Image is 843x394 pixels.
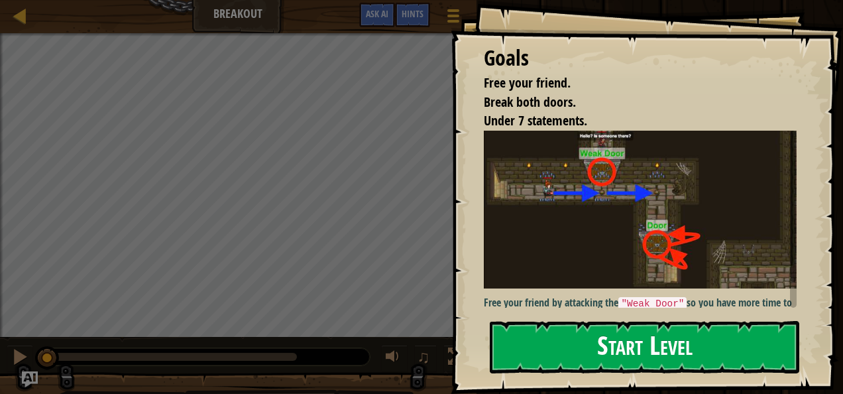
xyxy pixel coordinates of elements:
div: Goals [484,43,797,74]
span: Hints [402,7,423,20]
button: Ask AI [359,3,395,27]
span: Free your friend. [484,74,571,92]
li: Under 7 statements. [467,111,793,131]
span: Ask AI [366,7,388,20]
button: Toggle fullscreen [443,345,470,372]
button: Ctrl + P: Pause [7,345,33,372]
button: Start Level [490,321,799,373]
button: Adjust volume [381,345,408,372]
span: Under 7 statements. [484,111,587,129]
p: Free your friend by attacking the so you have more time to break the stronger with a . [484,295,807,326]
li: Free your friend. [467,74,793,93]
button: Show game menu [437,3,470,34]
button: Ask AI [22,371,38,387]
img: Breakout [484,131,807,289]
li: Break both doors. [467,93,793,112]
code: "Weak Door" [618,297,687,310]
span: Break both doors. [484,93,576,111]
span: Hi. Need any help? [8,9,95,20]
span: ♫ [417,347,430,367]
button: ♫ [414,345,437,372]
